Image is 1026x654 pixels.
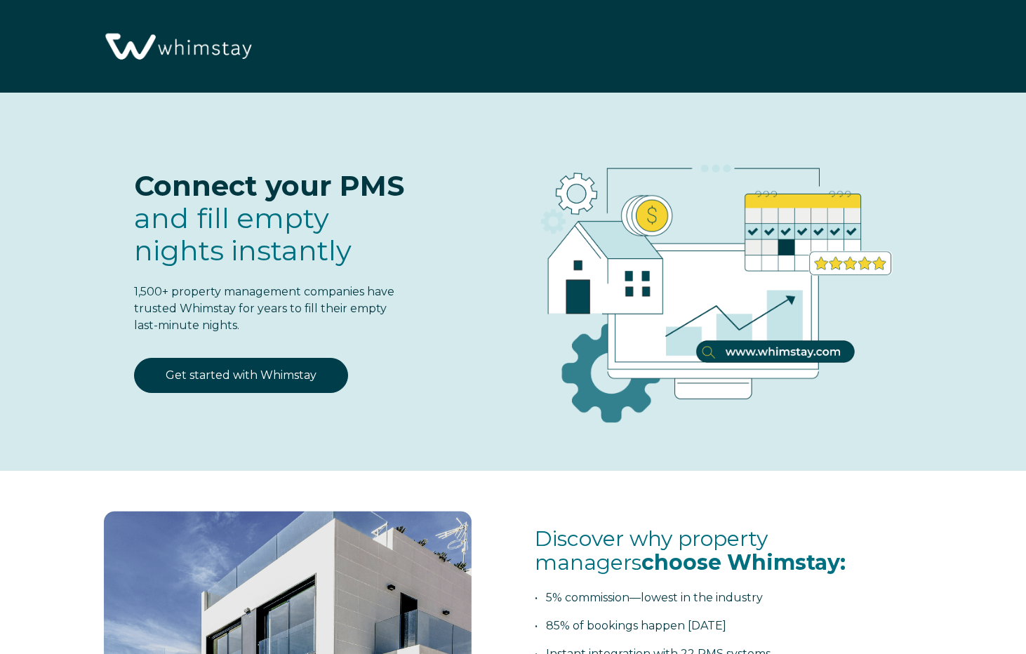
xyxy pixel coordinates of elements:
span: • 85% of bookings happen [DATE] [535,619,726,632]
a: Get started with Whimstay [134,358,348,393]
span: and [134,201,352,267]
span: choose Whimstay: [641,549,846,575]
span: Connect your PMS [134,168,404,203]
span: • 5% commission—lowest in the industry [535,591,763,604]
span: fill empty nights instantly [134,201,352,267]
span: 1,500+ property management companies have trusted Whimstay for years to fill their empty last-min... [134,285,394,332]
span: Discover why property managers [535,526,846,576]
img: RBO Ilustrations-03 [461,121,955,445]
img: Whimstay Logo-02 1 [98,7,256,88]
